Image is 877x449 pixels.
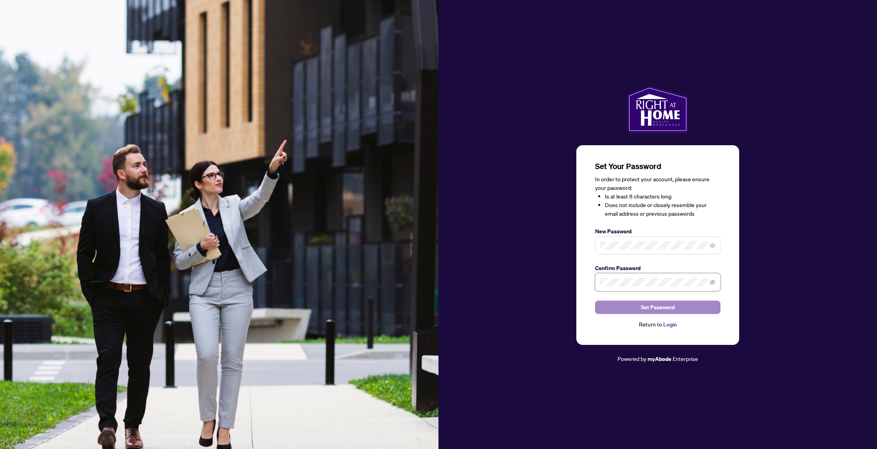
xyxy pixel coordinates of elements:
span: Set Password [641,301,675,314]
span: eye [710,243,715,248]
button: Set Password [595,301,720,314]
img: ma-logo [627,86,688,133]
div: In order to protect your account, please ensure your password: [595,175,720,218]
a: Login [663,321,677,328]
h3: Set Your Password [595,161,720,172]
span: Enterprise [673,355,698,362]
label: Confirm Password [595,264,720,272]
span: Powered by [617,355,646,362]
div: Return to [595,320,720,329]
label: New Password [595,227,720,236]
a: myAbode [648,355,671,363]
li: Is at least 8 characters long [605,192,720,201]
span: eye-invisible [710,279,715,285]
li: Does not include or closely resemble your email address or previous passwords [605,201,720,218]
